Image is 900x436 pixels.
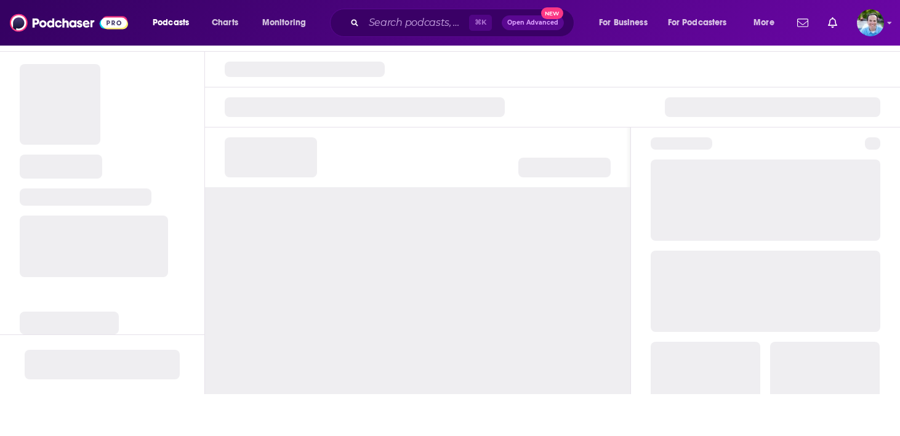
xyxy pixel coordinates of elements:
button: open menu [590,13,663,33]
button: open menu [254,13,322,33]
span: For Podcasters [668,14,727,31]
button: Show profile menu [857,9,884,36]
a: Show notifications dropdown [792,12,813,33]
span: Podcasts [153,14,189,31]
img: User Profile [857,9,884,36]
img: Podchaser - Follow, Share and Rate Podcasts [10,11,128,34]
span: For Business [599,14,648,31]
button: open menu [745,13,790,33]
button: open menu [660,13,745,33]
button: open menu [144,13,205,33]
span: More [753,14,774,31]
div: Search podcasts, credits, & more... [342,9,586,37]
button: Open AdvancedNew [502,15,564,30]
span: Charts [212,14,238,31]
a: Charts [204,13,246,33]
input: Search podcasts, credits, & more... [364,13,469,33]
span: Logged in as johnnemo [857,9,884,36]
span: Open Advanced [507,20,558,26]
span: Monitoring [262,14,306,31]
a: Show notifications dropdown [823,12,842,33]
span: ⌘ K [469,15,492,31]
span: New [541,7,563,19]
